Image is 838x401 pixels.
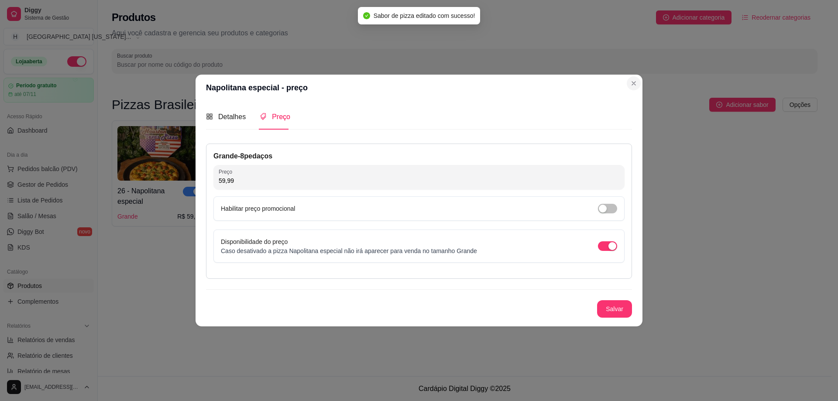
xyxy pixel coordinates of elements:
[196,75,642,101] header: Napolitana especial - preço
[219,176,619,185] input: Preço
[221,247,477,255] p: Caso desativado a pizza Napolitana especial não irá aparecer para venda no tamanho Grande
[219,168,235,175] label: Preço
[627,76,641,90] button: Close
[374,12,475,19] span: Sabor de pizza editado com sucesso!
[260,113,267,120] span: tags
[206,113,213,120] span: appstore
[272,113,290,120] span: Preço
[363,12,370,19] span: check-circle
[221,205,295,212] label: Habilitar preço promocional
[213,151,625,161] div: Grande - 8 pedaços
[597,300,632,318] button: Salvar
[218,113,246,120] span: Detalhes
[221,238,288,245] label: Disponibilidade do preço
